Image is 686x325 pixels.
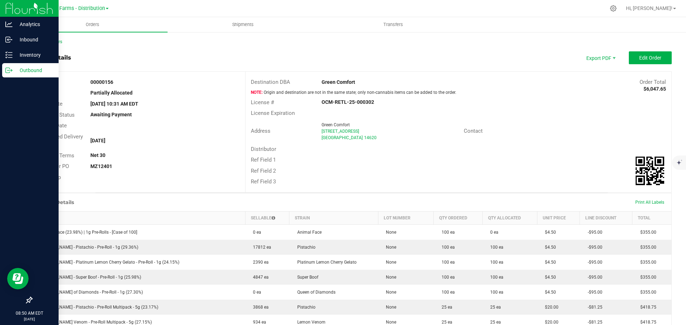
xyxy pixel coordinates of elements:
span: [STREET_ADDRESS] [322,129,359,134]
span: 100 ea [487,275,503,280]
span: Sapphire Farms - Distribution [37,5,105,11]
strong: OCM-RETL-25-000302 [322,99,374,105]
li: Export PDF [579,51,622,64]
span: $20.00 [541,305,558,310]
span: License # [251,99,274,106]
span: 4847 ea [249,275,269,280]
p: [DATE] [3,316,55,322]
span: -$81.25 [584,305,602,310]
span: 100 ea [487,290,503,295]
span: $355.00 [637,245,656,250]
span: Ref Field 1 [251,157,276,163]
span: $4.50 [541,230,556,235]
span: -$95.00 [584,260,602,265]
strong: Net 30 [90,152,105,158]
a: Shipments [168,17,318,32]
inline-svg: Outbound [5,67,13,74]
span: Contact [464,128,483,134]
inline-svg: Analytics [5,21,13,28]
span: Ref Field 3 [251,178,276,185]
span: 25 ea [438,320,452,325]
span: [PERSON_NAME] Venom - Pre-Roll Multipack - 5g (27.15%) [36,320,152,325]
span: 100 ea [438,260,455,265]
span: [PERSON_NAME] - Pistachio - Pre-Roll Multipack - 5g (23.17%) [36,305,158,310]
span: $4.50 [541,275,556,280]
span: Orders [76,21,109,28]
th: Strain [289,211,378,224]
img: Scan me! [636,157,664,185]
span: Queen of Diamonds [294,290,335,295]
span: [GEOGRAPHIC_DATA] [322,135,363,140]
span: Edit Order [639,55,661,61]
span: $4.50 [541,290,556,295]
strong: MZ12401 [90,163,112,169]
span: Distributor [251,146,276,152]
th: Sellable [245,211,289,224]
span: $418.75 [637,305,656,310]
span: None [382,275,396,280]
span: $418.75 [637,320,656,325]
span: 3868 ea [249,305,269,310]
span: 934 ea [249,320,266,325]
span: Green Comfort [322,122,350,127]
span: None [382,245,396,250]
strong: 00000156 [90,79,113,85]
span: Address [251,128,270,134]
span: 2390 ea [249,260,269,265]
span: License Expiration [251,110,295,116]
th: Qty Ordered [434,211,483,224]
span: [PERSON_NAME] - Platinum Lemon Cherry Gelato - Pre-Roll - 1g (24.15%) [36,260,179,265]
th: Total [632,211,672,224]
span: None [382,305,396,310]
span: Transfers [374,21,413,28]
strong: [DATE] 10:31 AM EDT [90,101,138,107]
button: Edit Order [629,51,672,64]
span: $355.00 [637,230,656,235]
span: Animal Face [294,230,322,235]
span: Ref Field 2 [251,168,276,174]
span: Animal Face (23.98%) | 1g Pre-Rolls - [Case of 100] [36,230,137,235]
p: 08:50 AM EDT [3,310,55,316]
span: $20.00 [541,320,558,325]
span: 100 ea [438,230,455,235]
span: Pistachio [294,245,315,250]
span: Lemon Venom [294,320,325,325]
span: 100 ea [438,275,455,280]
inline-svg: Inbound [5,36,13,43]
span: Order Total [640,79,666,85]
span: 0 ea [487,230,498,235]
span: 100 ea [487,260,503,265]
span: Origin and destination are not in the same state; only non-cannabis items can be added to the order. [251,90,456,95]
th: Lot Number [378,211,433,224]
span: [PERSON_NAME] of Diamonds - Pre-Roll - 1g (27.30%) [36,290,143,295]
span: 100 ea [438,290,455,295]
span: Shipments [223,21,263,28]
span: None [382,260,396,265]
strong: [DATE] [90,138,105,143]
inline-svg: Inventory [5,51,13,59]
span: 100 ea [438,245,455,250]
p: Analytics [13,20,55,29]
span: -$95.00 [584,275,602,280]
p: Inbound [13,35,55,44]
a: Transfers [318,17,468,32]
span: Print All Labels [635,200,664,205]
span: None [382,290,396,295]
span: Super Boof [294,275,318,280]
span: None [382,320,396,325]
span: 100 ea [487,245,503,250]
th: Qty Allocated [482,211,537,224]
p: Outbound [13,66,55,75]
span: $4.50 [541,260,556,265]
span: Hi, [PERSON_NAME]! [626,5,672,11]
th: Line Discount [580,211,632,224]
span: -$81.25 [584,320,602,325]
span: $4.50 [541,245,556,250]
span: 17812 ea [249,245,271,250]
span: 0 ea [249,290,261,295]
span: [PERSON_NAME] - Super Boof - Pre-Roll - 1g (25.98%) [36,275,141,280]
a: Orders [17,17,168,32]
span: 25 ea [487,320,501,325]
strong: Green Comfort [322,79,355,85]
